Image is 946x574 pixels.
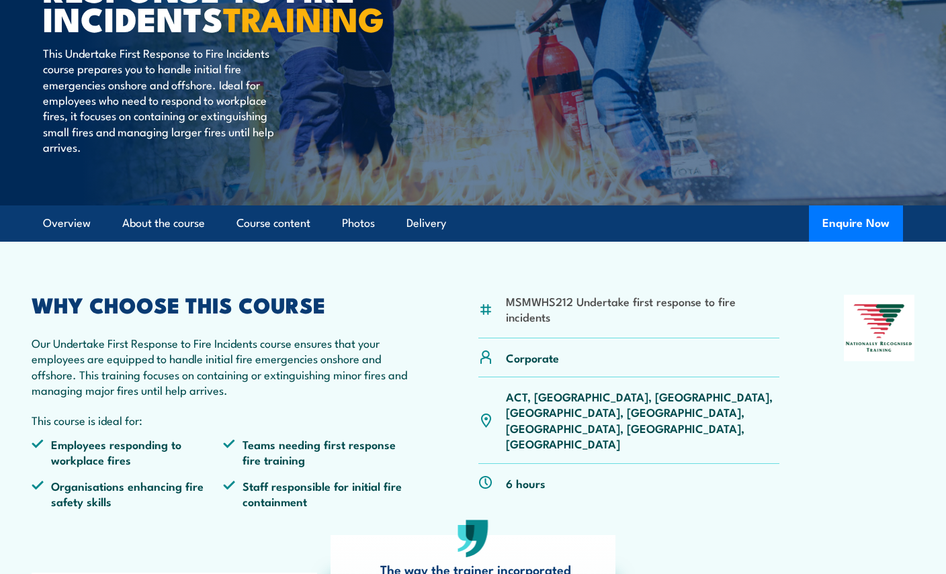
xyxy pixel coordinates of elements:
a: Overview [43,205,91,241]
li: MSMWHS212 Undertake first response to fire incidents [506,293,780,325]
a: Photos [342,205,375,241]
li: Employees responding to workplace fires [32,436,223,468]
p: This Undertake First Response to Fire Incidents course prepares you to handle initial fire emerge... [43,45,288,155]
h2: WHY CHOOSE THIS COURSE [32,295,415,314]
p: ACT, [GEOGRAPHIC_DATA], [GEOGRAPHIC_DATA], [GEOGRAPHIC_DATA], [GEOGRAPHIC_DATA], [GEOGRAPHIC_DATA... [506,389,780,452]
p: Corporate [506,350,559,365]
li: Organisations enhancing fire safety skills [32,478,223,510]
button: Enquire Now [809,205,903,242]
a: Course content [236,205,310,241]
p: Our Undertake First Response to Fire Incidents course ensures that your employees are equipped to... [32,335,415,398]
li: Teams needing first response fire training [223,436,415,468]
img: Nationally Recognised Training logo. [844,295,914,362]
li: Staff responsible for initial fire containment [223,478,415,510]
a: About the course [122,205,205,241]
a: Delivery [406,205,446,241]
p: This course is ideal for: [32,412,415,428]
p: 6 hours [506,475,546,491]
